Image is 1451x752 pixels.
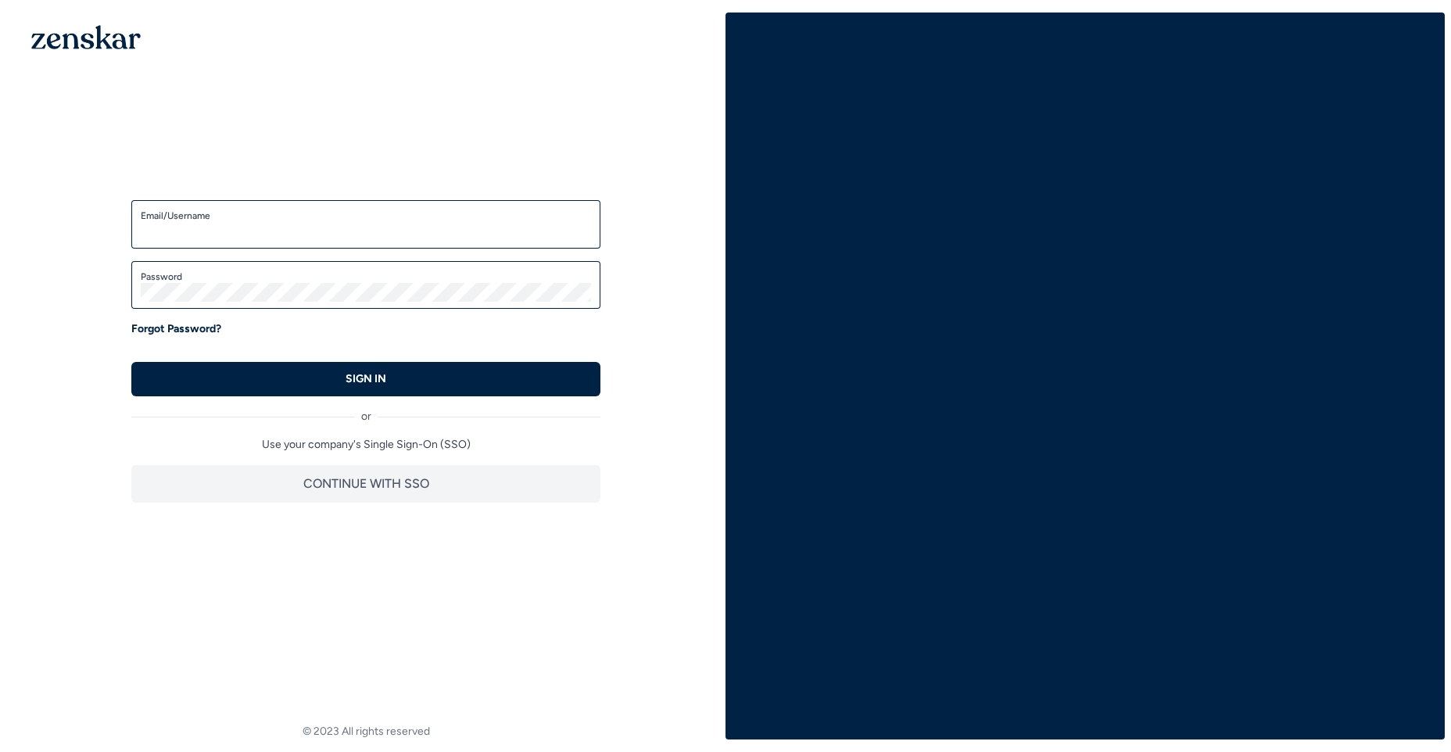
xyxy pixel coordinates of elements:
[346,371,386,387] p: SIGN IN
[131,396,600,424] div: or
[141,209,591,222] label: Email/Username
[141,270,591,283] label: Password
[131,437,600,453] p: Use your company's Single Sign-On (SSO)
[6,724,725,739] footer: © 2023 All rights reserved
[131,362,600,396] button: SIGN IN
[131,321,221,337] a: Forgot Password?
[31,25,141,49] img: 1OGAJ2xQqyY4LXKgY66KYq0eOWRCkrZdAb3gUhuVAqdWPZE9SRJmCz+oDMSn4zDLXe31Ii730ItAGKgCKgCCgCikA4Av8PJUP...
[131,465,600,503] button: CONTINUE WITH SSO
